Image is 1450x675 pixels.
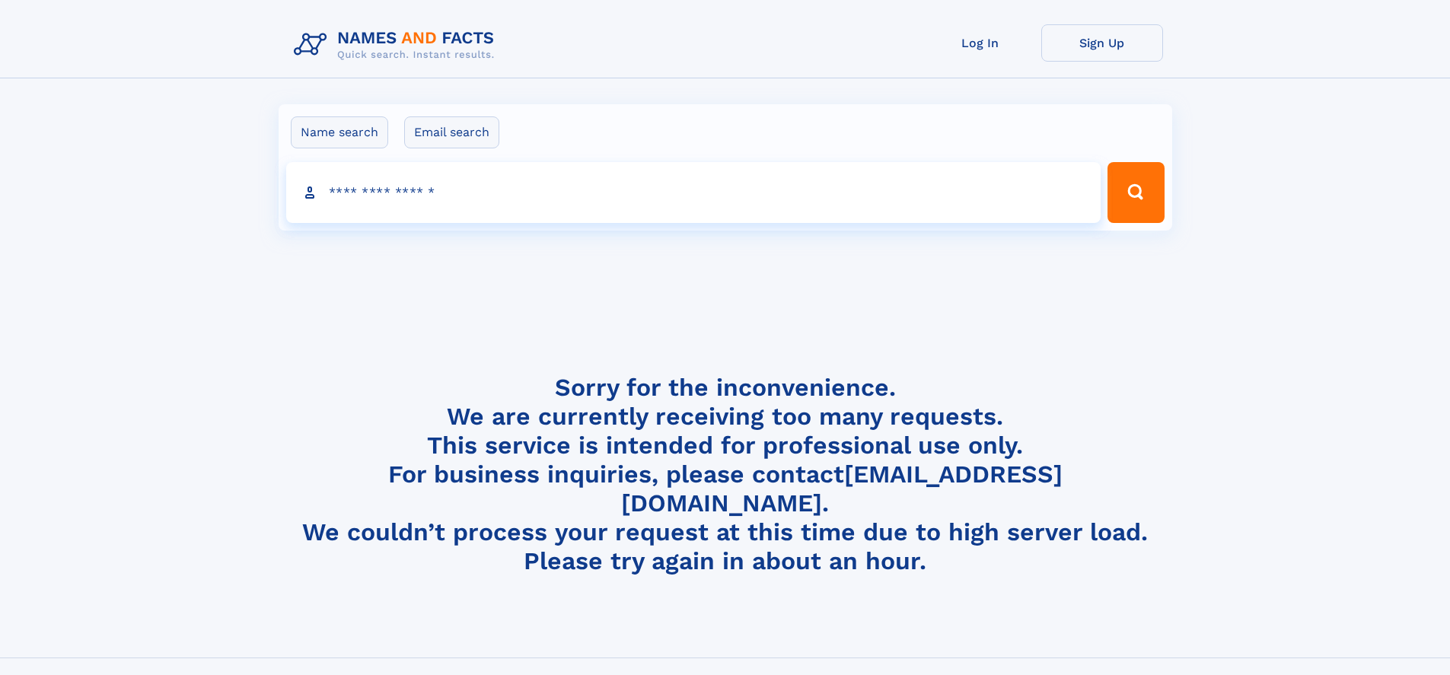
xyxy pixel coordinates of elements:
[919,24,1041,62] a: Log In
[291,116,388,148] label: Name search
[288,24,507,65] img: Logo Names and Facts
[621,460,1063,517] a: [EMAIL_ADDRESS][DOMAIN_NAME]
[288,373,1163,576] h4: Sorry for the inconvenience. We are currently receiving too many requests. This service is intend...
[286,162,1101,223] input: search input
[1107,162,1164,223] button: Search Button
[404,116,499,148] label: Email search
[1041,24,1163,62] a: Sign Up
